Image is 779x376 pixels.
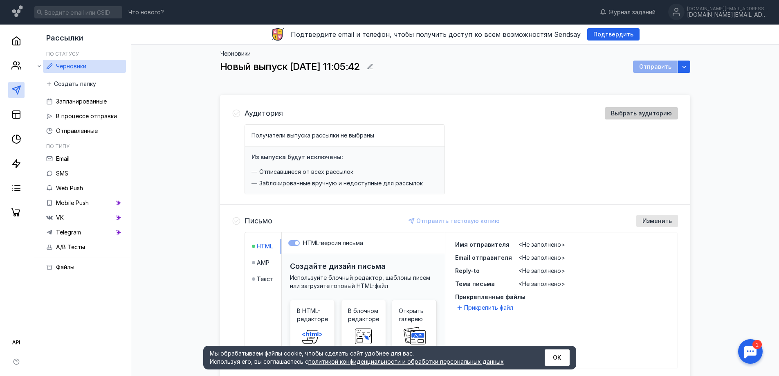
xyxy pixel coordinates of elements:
[128,9,164,15] span: Что нового?
[43,60,126,73] a: Черновики
[56,214,64,221] span: VK
[290,274,430,289] span: Используйте блочный редактор, шаблоны писем или загрузите готовый HTML-файл
[245,109,283,117] h4: Аудитория
[245,217,272,225] h4: Письмо
[251,153,343,160] h4: Из выпуска будут исключены:
[257,275,273,283] span: Текст
[455,267,480,274] span: Reply-to
[43,261,126,274] a: Файлы
[519,254,565,261] span: <Не заполнено>
[56,170,68,177] span: SMS
[220,61,360,72] span: Новый выпуск [DATE] 11:05:42
[43,182,126,195] a: Web Push
[605,107,678,119] button: Выбрать аудиторию
[291,30,581,38] span: Подтвердите email и телефон, чтобы получить доступ ко всем возможностям Sendsay
[56,98,107,105] span: Запланированные
[399,307,430,323] span: Открыть галерею
[43,124,126,137] a: Отправленные
[56,229,81,236] span: Telegram
[43,167,126,180] a: SMS
[297,307,328,323] span: В HTML-редакторе
[636,215,678,227] button: Изменить
[56,155,70,162] span: Email
[687,11,769,18] div: [DOMAIN_NAME][EMAIL_ADDRESS][DOMAIN_NAME]
[455,293,668,301] span: Прикрепленные файлы
[124,9,168,15] a: Что нового?
[455,303,516,313] button: Прикрепить файл
[18,5,28,14] div: 1
[46,143,70,149] h5: По типу
[56,63,86,70] span: Черновики
[593,31,633,38] span: Подтвердить
[56,243,85,250] span: A/B Тесты
[308,358,504,365] a: политикой конфиденциальности и обработки персональных данных
[43,241,126,254] a: A/B Тесты
[259,179,423,187] span: Заблокированные вручную и недоступные для рассылок
[257,242,273,250] span: HTML
[290,262,386,270] h3: Создайте дизайн письма
[455,241,510,248] span: Имя отправителя
[220,50,251,57] a: Черновики
[56,199,89,206] span: Mobile Push
[43,95,126,108] a: Запланированные
[259,168,353,176] span: Отписавшиеся от всех рассылок
[545,349,570,366] button: ОК
[464,304,513,312] span: Прикрепить файл
[587,28,640,41] button: Подтвердить
[56,263,74,270] span: Файлы
[687,6,769,11] div: [DOMAIN_NAME][EMAIL_ADDRESS][DOMAIN_NAME]
[56,127,98,134] span: Отправленные
[56,185,83,191] span: Web Push
[611,110,672,117] span: Выбрать аудиторию
[596,8,660,16] a: Журнал заданий
[257,259,269,267] span: AMP
[46,51,79,57] h5: По статусу
[519,241,565,248] span: <Не заполнено>
[210,349,525,366] div: Мы обрабатываем файлы cookie, чтобы сделать сайт удобнее для вас. Используя его, вы соглашаетесь c
[43,110,126,123] a: В процессе отправки
[608,8,656,16] span: Журнал заданий
[43,196,126,209] a: Mobile Push
[348,307,379,323] span: В блочном редакторе
[642,218,672,225] span: Изменить
[519,267,565,274] span: <Не заполнено>
[43,211,126,224] a: VK
[46,34,83,42] span: Рассылки
[43,78,100,90] button: Создать папку
[455,280,495,287] span: Тема письма
[455,254,512,261] span: Email отправителя
[34,6,122,18] input: Введите email или CSID
[54,81,96,88] span: Создать папку
[519,280,565,287] span: <Не заполнено>
[56,113,117,119] span: В процессе отправки
[43,152,126,165] a: Email
[251,132,374,139] span: Получатели выпуска рассылки не выбраны
[43,226,126,239] a: Telegram
[303,239,363,246] span: HTML-версия письма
